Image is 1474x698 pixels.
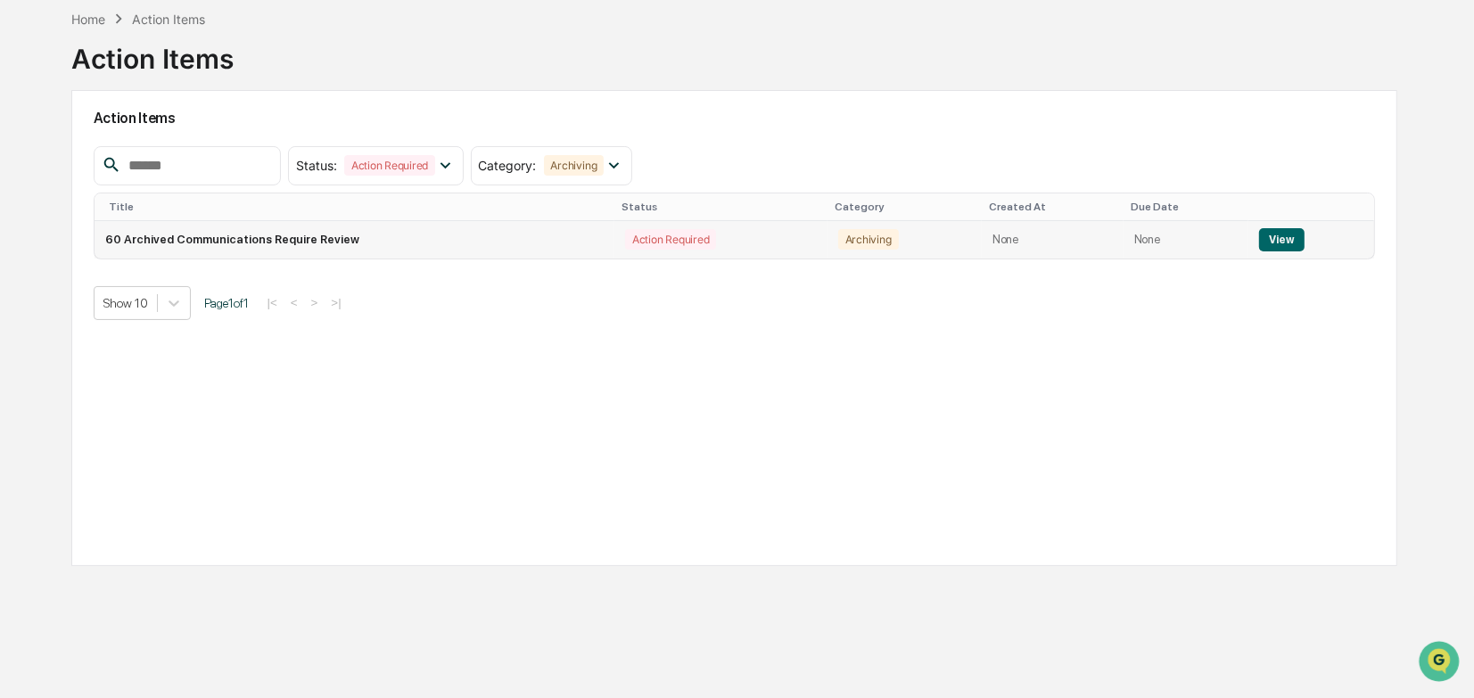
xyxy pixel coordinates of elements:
span: Page 1 of 1 [204,296,249,310]
span: Attestations [147,225,221,242]
a: View [1259,233,1305,246]
span: Category : [479,158,537,173]
span: Pylon [177,302,216,316]
span: Preclearance [36,225,115,242]
div: 🖐️ [18,226,32,241]
div: Archiving [544,155,605,176]
div: Created At [989,201,1116,213]
a: 🖐️Preclearance [11,218,122,250]
button: |< [262,295,283,310]
button: >| [325,295,346,310]
div: We're available if you need us! [61,154,226,168]
div: 🗄️ [129,226,144,241]
a: Powered byPylon [126,301,216,316]
td: None [982,221,1124,259]
span: Status : [296,158,337,173]
a: 🗄️Attestations [122,218,228,250]
div: Start new chat [61,136,292,154]
iframe: Open customer support [1417,639,1465,687]
div: Due Date [1131,201,1241,213]
td: 60 Archived Communications Require Review [95,221,614,259]
div: Category [835,201,975,213]
button: View [1259,228,1305,251]
div: Home [71,12,105,27]
div: Action Required [344,155,435,176]
div: Action Items [132,12,205,27]
div: Action Required [625,229,716,250]
button: > [306,295,324,310]
p: How can we help? [18,37,325,66]
div: Status [622,201,820,213]
h2: Action Items [94,110,1376,127]
td: None [1124,221,1248,259]
div: Archiving [838,229,899,250]
button: Start new chat [303,142,325,163]
img: 1746055101610-c473b297-6a78-478c-a979-82029cc54cd1 [18,136,50,168]
button: < [285,295,303,310]
a: 🔎Data Lookup [11,251,119,283]
div: Action Items [71,29,234,75]
div: 🔎 [18,260,32,275]
div: Title [109,201,607,213]
span: Data Lookup [36,259,112,276]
